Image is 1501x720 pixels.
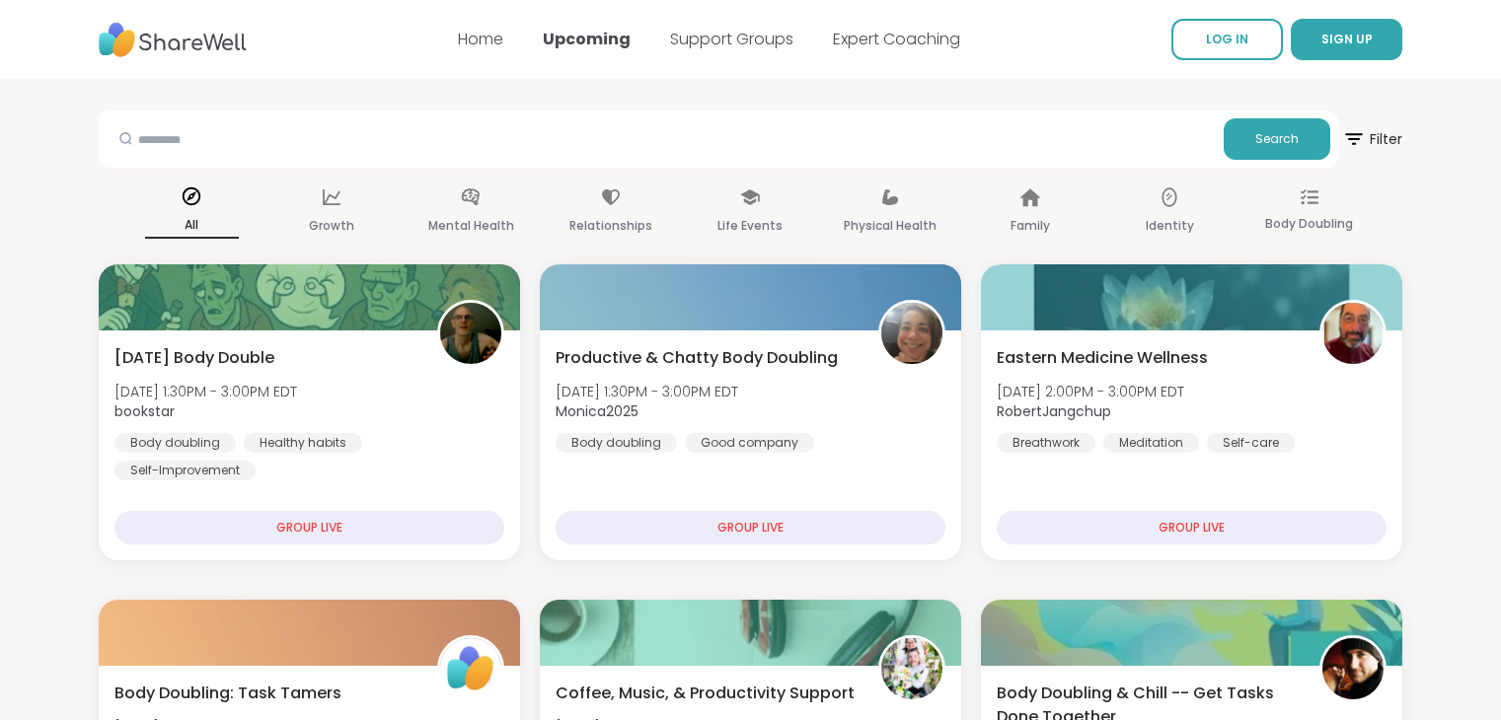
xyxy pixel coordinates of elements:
[1342,115,1402,163] span: Filter
[717,214,783,238] p: Life Events
[114,346,274,370] span: [DATE] Body Double
[428,214,514,238] p: Mental Health
[145,213,239,239] p: All
[1011,214,1050,238] p: Family
[1265,212,1353,236] p: Body Doubling
[114,382,297,401] span: [DATE] 1:30PM - 3:00PM EDT
[1103,433,1199,453] div: Meditation
[1291,19,1402,60] button: SIGN UP
[844,214,937,238] p: Physical Health
[556,401,638,421] b: Monica2025
[556,346,838,370] span: Productive & Chatty Body Doubling
[1322,303,1384,364] img: RobertJangchup
[440,303,501,364] img: bookstar
[458,28,503,50] a: Home
[440,638,501,699] img: ShareWell
[833,28,960,50] a: Expert Coaching
[685,433,814,453] div: Good company
[99,13,247,67] img: ShareWell Nav Logo
[114,461,256,480] div: Self-Improvement
[1322,638,1384,699] img: james10
[997,401,1111,421] b: RobertJangchup
[1146,214,1194,238] p: Identity
[244,433,362,453] div: Healthy habits
[543,28,631,50] a: Upcoming
[556,682,855,705] span: Coffee, Music, & Productivity Support
[1206,31,1248,47] span: LOG IN
[556,433,677,453] div: Body doubling
[556,511,945,544] div: GROUP LIVE
[1224,118,1330,160] button: Search
[997,433,1095,453] div: Breathwork
[1171,19,1283,60] a: LOG IN
[114,401,175,421] b: bookstar
[881,303,942,364] img: Monica2025
[1255,130,1299,148] span: Search
[309,214,354,238] p: Growth
[114,682,341,705] span: Body Doubling: Task Tamers
[881,638,942,699] img: JollyJessie38
[1207,433,1295,453] div: Self-care
[556,382,738,401] span: [DATE] 1:30PM - 3:00PM EDT
[114,433,236,453] div: Body doubling
[114,511,504,544] div: GROUP LIVE
[997,511,1387,544] div: GROUP LIVE
[1342,110,1402,168] button: Filter
[569,214,652,238] p: Relationships
[1321,31,1373,47] span: SIGN UP
[997,382,1184,401] span: [DATE] 2:00PM - 3:00PM EDT
[997,346,1208,370] span: Eastern Medicine Wellness
[670,28,793,50] a: Support Groups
